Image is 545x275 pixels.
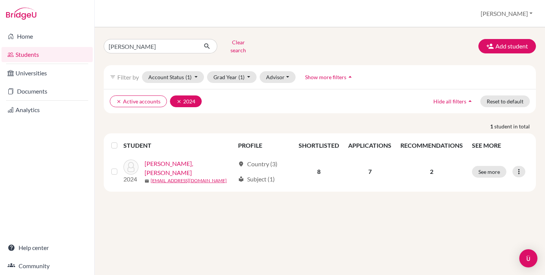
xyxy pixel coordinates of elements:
[238,161,244,167] span: location_on
[490,122,494,130] strong: 1
[185,74,192,80] span: (1)
[123,175,139,184] p: 2024
[494,122,536,130] span: student in total
[6,8,36,20] img: Bridge-U
[123,159,139,175] img: SANTIAGO RAFAEL, MIRANDA CANTILLO
[467,136,533,155] th: SEE MORE
[519,249,537,267] div: Open Intercom Messenger
[238,74,244,80] span: (1)
[234,136,294,155] th: PROFILE
[480,95,530,107] button: Reset to default
[2,102,93,117] a: Analytics
[151,177,227,184] a: [EMAIL_ADDRESS][DOMAIN_NAME]
[207,71,257,83] button: Grad Year(1)
[110,95,167,107] button: clearActive accounts
[2,47,93,62] a: Students
[478,39,536,53] button: Add student
[433,98,466,105] span: Hide all filters
[217,36,259,56] button: Clear search
[299,71,360,83] button: Show more filtersarrow_drop_up
[344,136,396,155] th: APPLICATIONS
[145,159,235,177] a: [PERSON_NAME], [PERSON_NAME]
[2,258,93,273] a: Community
[142,71,204,83] button: Account Status(1)
[466,97,474,105] i: arrow_drop_up
[477,6,536,21] button: [PERSON_NAME]
[170,95,202,107] button: clear2024
[400,167,463,176] p: 2
[123,136,234,155] th: STUDENT
[176,99,182,104] i: clear
[104,39,198,53] input: Find student by name...
[110,74,116,80] i: filter_list
[396,136,467,155] th: RECOMMENDATIONS
[472,166,506,178] button: See more
[117,73,139,81] span: Filter by
[305,74,346,80] span: Show more filters
[2,240,93,255] a: Help center
[2,29,93,44] a: Home
[145,179,149,183] span: mail
[427,95,480,107] button: Hide all filtersarrow_drop_up
[294,155,344,189] td: 8
[260,71,296,83] button: Advisor
[116,99,121,104] i: clear
[238,175,275,184] div: Subject (1)
[2,66,93,81] a: Universities
[238,159,277,169] div: Country (3)
[294,136,344,155] th: SHORTLISTED
[344,155,396,189] td: 7
[2,84,93,99] a: Documents
[238,176,244,182] span: local_library
[346,73,354,81] i: arrow_drop_up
